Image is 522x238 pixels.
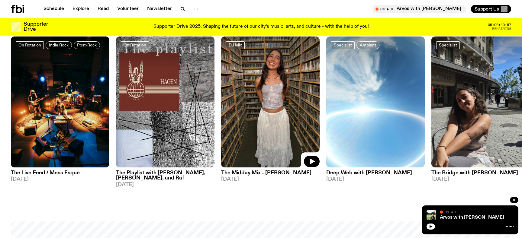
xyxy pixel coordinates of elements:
span: Indie Rock [49,43,69,47]
a: Ambient [356,41,379,49]
span: Ambient [360,43,376,47]
span: On Rotation [124,43,146,47]
a: DJ Mix [226,41,245,49]
span: DJ Mix [229,43,242,47]
span: On Air [445,210,457,214]
a: Specialist [331,41,355,49]
a: The Midday Mix - [PERSON_NAME][DATE] [221,167,320,182]
a: Specialist [436,41,460,49]
span: Specialist [439,43,457,47]
span: [DATE] [326,177,425,182]
button: On AirArvos with [PERSON_NAME] [372,5,466,13]
span: Post-Rock [77,43,97,47]
a: Arvos with [PERSON_NAME] [440,215,504,220]
span: [DATE] [221,177,320,182]
a: Post-Rock [74,41,100,49]
h3: The Playlist with [PERSON_NAME], [PERSON_NAME], and Raf [116,170,214,181]
button: Support Us [471,5,511,13]
p: Supporter Drive 2025: Shaping the future of our city’s music, arts, and culture - with the help o... [153,24,369,30]
h3: The Live Feed / Mess Esque [11,170,109,176]
img: Bri is smiling and wearing a black t-shirt. She is standing in front of a lush, green field. Ther... [427,210,436,220]
span: 05:06:40:57 [488,23,511,27]
a: Deep Web with [PERSON_NAME][DATE] [326,167,425,182]
a: On Rotation [121,41,149,49]
a: The Live Feed / Mess Esque[DATE] [11,167,109,182]
span: Specialist [334,43,352,47]
a: The Playlist with [PERSON_NAME], [PERSON_NAME], and Raf[DATE] [116,167,214,187]
span: On Rotation [18,43,41,47]
a: Read [94,5,112,13]
h3: The Midday Mix - [PERSON_NAME] [221,170,320,176]
h3: Deep Web with [PERSON_NAME] [326,170,425,176]
a: Newsletter [143,5,176,13]
span: Support Us [475,6,499,12]
span: Remaining [492,27,511,30]
a: On Rotation [16,41,44,49]
a: Volunteer [114,5,142,13]
span: [DATE] [11,177,109,182]
span: [DATE] [116,182,214,187]
a: Indie Rock [46,41,72,49]
h3: Supporter Drive [24,22,48,32]
a: Explore [69,5,93,13]
a: Schedule [40,5,68,13]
